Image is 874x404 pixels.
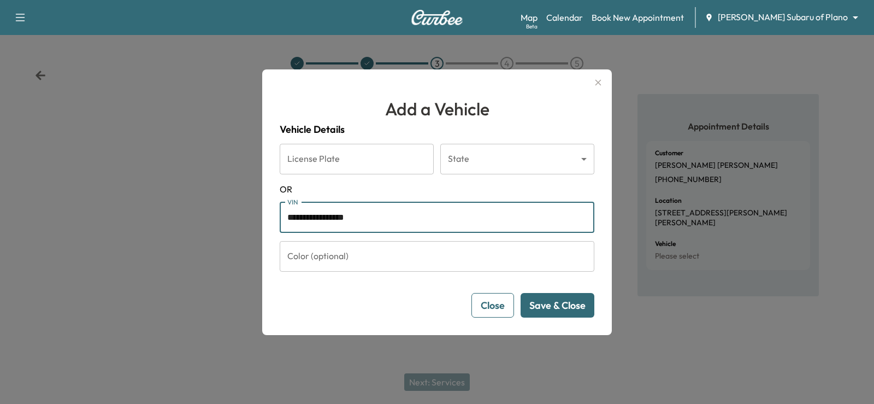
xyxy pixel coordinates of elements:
button: Close [471,293,514,318]
h4: Vehicle Details [280,122,594,137]
div: Beta [526,22,538,31]
img: Curbee Logo [411,10,463,25]
h1: Add a Vehicle [280,96,594,122]
a: Book New Appointment [592,11,684,24]
span: OR [280,183,594,196]
a: Calendar [546,11,583,24]
span: [PERSON_NAME] Subaru of Plano [718,11,848,24]
label: VIN [287,197,298,207]
a: MapBeta [521,11,538,24]
button: Save & Close [521,293,594,318]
